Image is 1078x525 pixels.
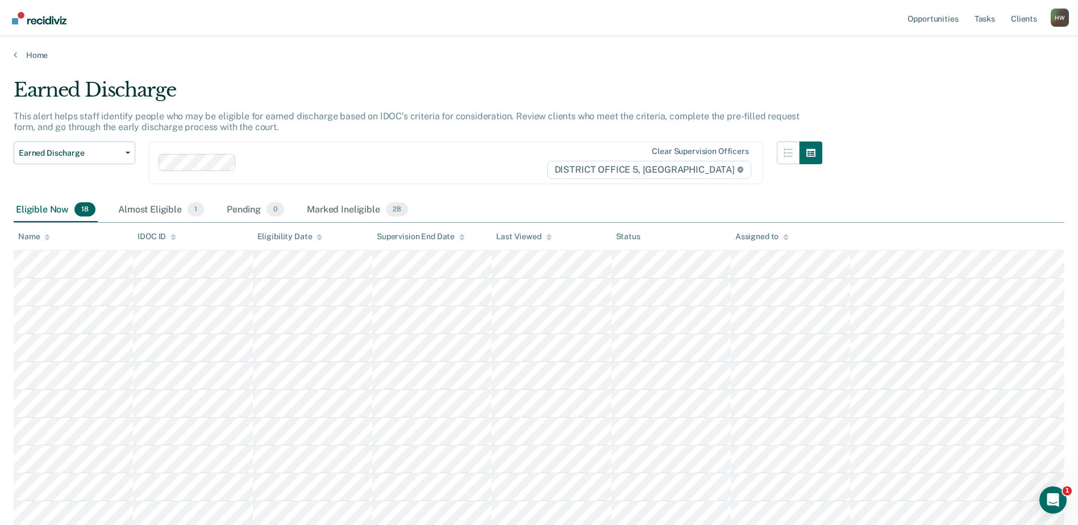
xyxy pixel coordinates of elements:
[14,141,135,164] button: Earned Discharge
[267,202,284,217] span: 0
[377,232,465,241] div: Supervision End Date
[257,232,323,241] div: Eligibility Date
[188,202,204,217] span: 1
[14,198,98,223] div: Eligible Now18
[12,12,66,24] img: Recidiviz
[74,202,95,217] span: 18
[547,161,751,179] span: DISTRICT OFFICE 5, [GEOGRAPHIC_DATA]
[305,198,410,223] div: Marked Ineligible28
[616,232,640,241] div: Status
[1039,486,1067,514] iframe: Intercom live chat
[1051,9,1069,27] div: H W
[496,232,551,241] div: Last Viewed
[386,202,408,217] span: 28
[735,232,789,241] div: Assigned to
[14,111,800,132] p: This alert helps staff identify people who may be eligible for earned discharge based on IDOC’s c...
[1051,9,1069,27] button: Profile dropdown button
[19,148,121,158] span: Earned Discharge
[14,78,822,111] div: Earned Discharge
[224,198,286,223] div: Pending0
[18,232,50,241] div: Name
[116,198,206,223] div: Almost Eligible1
[1063,486,1072,495] span: 1
[138,232,176,241] div: IDOC ID
[14,50,1064,60] a: Home
[652,147,748,156] div: Clear supervision officers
